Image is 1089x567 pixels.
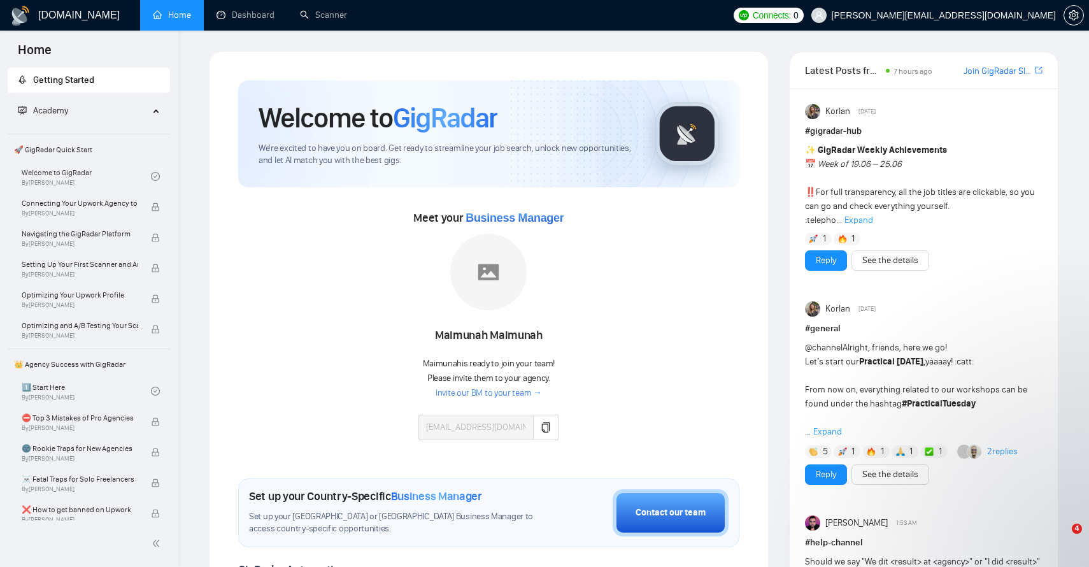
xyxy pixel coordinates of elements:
a: Join GigRadar Slack Community [964,64,1032,78]
a: See the details [862,254,918,268]
span: 1 [823,233,826,245]
a: 1️⃣ Start HereBy[PERSON_NAME] [22,377,151,405]
span: By [PERSON_NAME] [22,516,138,524]
span: Setting Up Your First Scanner and Auto-Bidder [22,258,138,271]
a: export [1035,64,1043,76]
img: 🔥 [838,234,847,243]
h1: # gigradar-hub [805,124,1043,138]
span: 👑 Agency Success with GigRadar [9,352,169,377]
span: Maimunah is ready to join your team! [423,358,555,369]
span: user [815,11,823,20]
span: Expand [844,215,873,226]
span: lock [151,448,160,457]
span: Business Manager [466,212,564,224]
span: By [PERSON_NAME] [22,485,138,493]
span: Optimizing and A/B Testing Your Scanner for Better Results [22,319,138,332]
h1: # help-channel [805,536,1043,550]
strong: Practical [DATE], [859,356,925,367]
span: 1 [851,233,855,245]
button: See the details [851,250,929,271]
span: We're excited to have you on board. Get ready to streamline your job search, unlock new opportuni... [259,143,635,167]
span: Home [8,41,62,68]
li: Getting Started [8,68,170,93]
span: By [PERSON_NAME] [22,301,138,309]
span: For full transparency, all the job titles are clickable, so you can go and check everything yours... [805,145,1035,226]
span: Connects: [753,8,791,22]
span: @channel [805,342,843,353]
img: 🚀 [809,234,818,243]
span: Connecting Your Upwork Agency to GigRadar [22,197,138,210]
button: Reply [805,250,847,271]
a: dashboardDashboard [217,10,274,20]
span: [PERSON_NAME] [825,516,888,530]
span: Alright, friends, here we go! Let’s start our yaaaay! :catt: From now on, everything related to o... [805,342,1027,437]
img: Korlan [805,104,820,119]
span: lock [151,325,160,334]
span: lock [151,478,160,487]
span: Latest Posts from the GigRadar Community [805,62,882,78]
span: Optimizing Your Upwork Profile [22,289,138,301]
span: check-circle [151,387,160,396]
h1: # general [805,322,1043,336]
a: setting [1064,10,1084,20]
span: export [1035,65,1043,75]
a: Welcome to GigRadarBy[PERSON_NAME] [22,162,151,190]
span: By [PERSON_NAME] [22,455,138,463]
strong: GigRadar Weekly Achievements [818,145,947,155]
span: Expand [813,426,842,437]
span: ‼️ [805,187,816,197]
span: 🚀 GigRadar Quick Start [9,137,169,162]
span: Navigating the GigRadar Platform [22,227,138,240]
span: check-circle [151,172,160,181]
span: Academy [33,105,68,116]
img: gigradar-logo.png [655,102,719,166]
span: 📅 [805,159,816,169]
span: Set up your [GEOGRAPHIC_DATA] or [GEOGRAPHIC_DATA] Business Manager to access country-specific op... [249,511,537,535]
span: ⛔ Top 3 Mistakes of Pro Agencies [22,412,138,424]
button: copy [533,415,559,440]
span: lock [151,417,160,426]
span: GigRadar [393,101,497,135]
span: [DATE] [858,303,876,315]
span: [DATE] [858,106,876,117]
h1: Welcome to [259,101,497,135]
span: Business Manager [391,489,482,503]
img: Korlan [805,301,820,317]
button: setting [1064,5,1084,25]
img: 🚀 [838,447,847,456]
button: Reply [805,464,847,485]
div: Maimunah Maimunah [418,325,559,347]
a: Invite our BM to your team → [436,387,542,399]
span: lock [151,294,160,303]
a: Reply [816,254,836,268]
span: By [PERSON_NAME] [22,271,138,278]
span: fund-projection-screen [18,106,27,115]
iframe: Intercom live chat [1046,524,1076,554]
img: upwork-logo.png [739,10,749,20]
span: Please invite them to your agency. [427,373,550,384]
span: Getting Started [33,75,94,85]
div: Contact our team [636,506,706,520]
span: 7 hours ago [893,67,932,76]
span: ❌ How to get banned on Upwork [22,503,138,516]
a: Reply [816,468,836,482]
span: Meet your [413,211,564,225]
span: By [PERSON_NAME] [22,240,138,248]
span: By [PERSON_NAME] [22,424,138,432]
span: 🌚 Rookie Traps for New Agencies [22,442,138,455]
span: ✨ [805,145,816,155]
button: Contact our team [613,489,729,536]
h1: Set up your Country-Specific [249,489,482,503]
span: rocket [18,75,27,84]
span: copy [541,422,551,433]
img: 👏 [809,447,818,456]
a: searchScanner [300,10,347,20]
img: Rodrigo Nask [805,515,820,531]
span: lock [151,264,160,273]
img: logo [10,6,31,26]
span: ☠️ Fatal Traps for Solo Freelancers [22,473,138,485]
span: By [PERSON_NAME] [22,210,138,217]
span: 0 [794,8,799,22]
span: lock [151,233,160,242]
img: placeholder.png [450,234,527,310]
